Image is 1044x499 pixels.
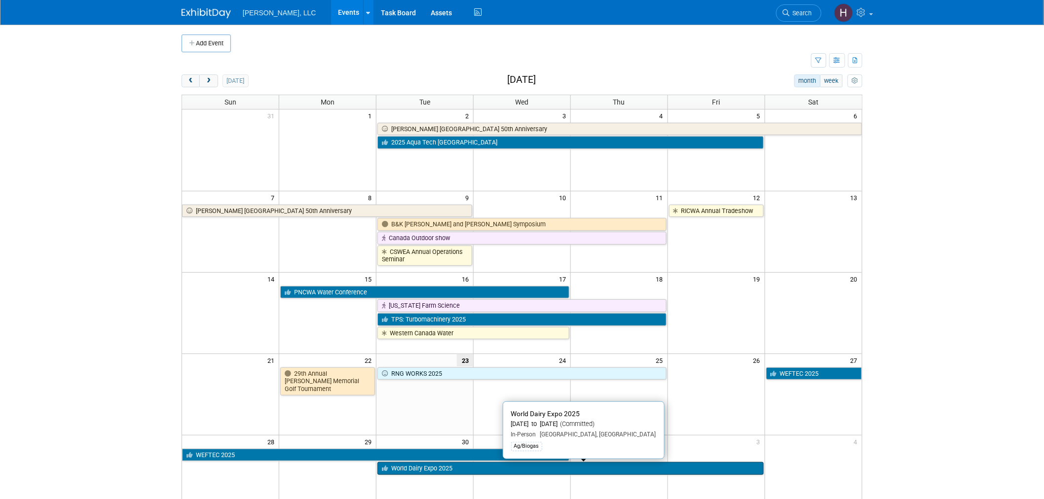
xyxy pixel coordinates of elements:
span: Tue [419,98,430,106]
a: Canada Outdoor show [377,232,667,245]
span: 16 [461,273,473,285]
span: 28 [266,435,279,448]
i: Personalize Calendar [852,78,858,84]
button: prev [182,74,200,87]
span: 6 [853,109,862,122]
img: ExhibitDay [182,8,231,18]
span: 19 [752,273,765,285]
a: B&K [PERSON_NAME] and [PERSON_NAME] Symposium [377,218,667,231]
span: Sun [224,98,236,106]
span: 21 [266,354,279,366]
span: 25 [655,354,668,366]
span: 4 [659,109,668,122]
span: Sat [808,98,819,106]
span: 17 [558,273,570,285]
a: RNG WORKS 2025 [377,367,667,380]
span: In-Person [511,431,536,438]
span: Thu [613,98,625,106]
span: 26 [752,354,765,366]
span: Search [789,9,812,17]
a: 29th Annual [PERSON_NAME] Memorial Golf Tournament [280,367,375,395]
a: [US_STATE] Farm Science [377,299,667,312]
button: month [794,74,820,87]
span: Fri [712,98,720,106]
h2: [DATE] [507,74,536,85]
div: [DATE] to [DATE] [511,420,656,428]
button: Add Event [182,35,231,52]
a: Western Canada Water [377,327,569,340]
a: Search [776,4,821,22]
span: 31 [266,109,279,122]
a: [PERSON_NAME] [GEOGRAPHIC_DATA] 50th Anniversary [182,205,472,217]
span: 4 [853,435,862,448]
span: 10 [558,191,570,204]
a: PNCWA Water Conference [280,286,569,299]
a: TPS: Turbomachinery 2025 [377,313,667,326]
span: 12 [752,191,765,204]
div: Ag/Biogas [511,442,542,451]
span: 20 [850,273,862,285]
span: World Dairy Expo 2025 [511,410,580,418]
a: WEFTEC 2025 [766,367,862,380]
span: Mon [321,98,335,106]
span: [GEOGRAPHIC_DATA], [GEOGRAPHIC_DATA] [536,431,656,438]
span: 7 [270,191,279,204]
span: 27 [850,354,862,366]
a: 2025 Aqua Tech [GEOGRAPHIC_DATA] [377,136,763,149]
span: 23 [457,354,473,366]
a: CSWEA Annual Operations Seminar [377,246,472,266]
button: [DATE] [223,74,249,87]
span: 3 [756,435,765,448]
span: 22 [364,354,376,366]
span: [PERSON_NAME], LLC [243,9,316,17]
button: week [820,74,843,87]
span: 2 [464,109,473,122]
span: 15 [364,273,376,285]
span: 18 [655,273,668,285]
img: Hannah Mulholland [834,3,853,22]
a: WEFTEC 2025 [182,449,569,462]
span: (Committed) [558,420,595,428]
span: 14 [266,273,279,285]
span: 3 [561,109,570,122]
span: 29 [364,435,376,448]
a: RICWA Annual Tradeshow [669,205,764,217]
a: World Dairy Expo 2025 [377,462,763,475]
a: [PERSON_NAME] [GEOGRAPHIC_DATA] 50th Anniversary [377,123,862,136]
span: 13 [850,191,862,204]
span: 11 [655,191,668,204]
span: Wed [515,98,528,106]
button: next [199,74,218,87]
button: myCustomButton [848,74,862,87]
span: 1 [367,109,376,122]
span: 9 [464,191,473,204]
span: 30 [461,435,473,448]
span: 24 [558,354,570,366]
span: 8 [367,191,376,204]
span: 5 [756,109,765,122]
